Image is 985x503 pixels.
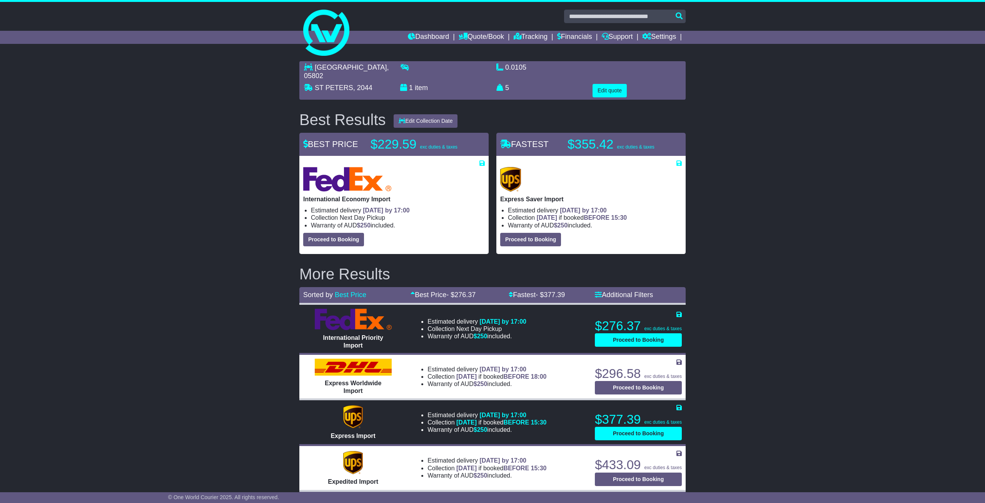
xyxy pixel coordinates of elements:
[427,318,526,325] li: Estimated delivery
[331,433,375,439] span: Express Import
[427,419,546,426] li: Collection
[474,333,487,339] span: $
[644,419,682,425] span: exc duties & taxes
[315,359,392,376] img: DHL: Express Worldwide Import
[353,84,372,92] span: , 2044
[477,426,487,433] span: 250
[454,291,476,299] span: 276.37
[456,373,477,380] span: [DATE]
[303,233,364,246] button: Proceed to Booking
[303,167,391,192] img: FedEx Express: International Economy Import
[456,326,502,332] span: Next Day Pickup
[456,373,546,380] span: if booked
[595,333,682,347] button: Proceed to Booking
[503,419,529,426] span: BEFORE
[503,373,529,380] span: BEFORE
[509,291,565,299] a: Fastest- $377.39
[479,366,526,373] span: [DATE] by 17:00
[427,457,546,464] li: Estimated delivery
[503,465,529,471] span: BEFORE
[408,31,449,44] a: Dashboard
[409,84,413,92] span: 1
[474,426,487,433] span: $
[584,214,609,221] span: BEFORE
[642,31,676,44] a: Settings
[427,333,526,340] li: Warranty of AUD included.
[593,84,627,97] button: Edit quote
[514,31,548,44] a: Tracking
[304,64,389,80] span: , 05802
[595,318,682,334] p: $276.37
[595,473,682,486] button: Proceed to Booking
[343,451,362,474] img: UPS (new): Expedited Import
[537,214,627,221] span: if booked
[644,374,682,379] span: exc duties & taxes
[394,114,458,128] button: Edit Collection Date
[477,472,487,479] span: 250
[595,366,682,381] p: $296.58
[479,318,526,325] span: [DATE] by 17:00
[500,139,549,149] span: FASTEST
[557,31,592,44] a: Financials
[531,373,547,380] span: 18:00
[595,427,682,440] button: Proceed to Booking
[168,494,279,500] span: © One World Courier 2025. All rights reserved.
[477,381,487,387] span: 250
[557,222,568,229] span: 250
[427,465,546,472] li: Collection
[508,222,682,229] li: Warranty of AUD included.
[411,291,476,299] a: Best Price- $276.37
[536,291,565,299] span: - $
[500,196,682,203] p: Express Saver Import
[311,214,485,221] li: Collection
[427,426,546,433] li: Warranty of AUD included.
[500,167,521,192] img: UPS (new): Express Saver Import
[595,412,682,427] p: $377.39
[531,419,547,426] span: 15:30
[505,64,526,71] span: 0.0105
[303,291,333,299] span: Sorted by
[531,465,547,471] span: 15:30
[595,457,682,473] p: $433.09
[568,137,664,152] p: $355.42
[335,291,366,299] a: Best Price
[325,380,381,394] span: Express Worldwide Import
[420,144,457,150] span: exc duties & taxes
[360,222,371,229] span: 250
[479,412,526,418] span: [DATE] by 17:00
[644,326,682,331] span: exc duties & taxes
[371,137,467,152] p: $229.59
[644,465,682,470] span: exc duties & taxes
[456,465,546,471] span: if booked
[427,411,546,419] li: Estimated delivery
[446,291,476,299] span: - $
[544,291,565,299] span: 377.39
[474,472,487,479] span: $
[357,222,371,229] span: $
[456,465,477,471] span: [DATE]
[611,214,627,221] span: 15:30
[456,419,546,426] span: if booked
[427,325,526,333] li: Collection
[323,334,383,348] span: International Priority Import
[602,31,633,44] a: Support
[456,419,477,426] span: [DATE]
[299,266,686,282] h2: More Results
[328,478,378,485] span: Expedited Import
[477,333,487,339] span: 250
[500,233,561,246] button: Proceed to Booking
[315,84,353,92] span: ST PETERS
[315,309,392,330] img: FedEx Express: International Priority Import
[595,381,682,394] button: Proceed to Booking
[508,214,682,221] li: Collection
[554,222,568,229] span: $
[303,139,358,149] span: BEST PRICE
[311,207,485,214] li: Estimated delivery
[427,472,546,479] li: Warranty of AUD included.
[311,222,485,229] li: Warranty of AUD included.
[427,380,546,388] li: Warranty of AUD included.
[595,291,653,299] a: Additional Filters
[295,111,390,128] div: Best Results
[343,405,362,428] img: UPS (new): Express Import
[303,196,485,203] p: International Economy Import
